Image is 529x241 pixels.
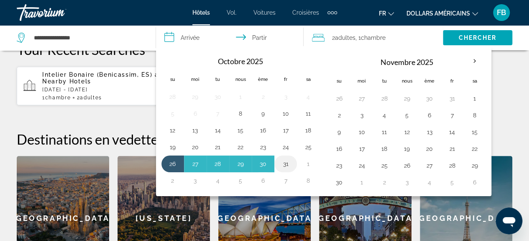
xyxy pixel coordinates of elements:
[42,71,152,78] span: Intelier Bonaire (Benicassim, ES)
[304,25,443,50] button: Voyageurs : 2 adultes, 0 enfants
[468,176,481,188] button: Jour 6
[234,158,247,170] button: Jour 29
[378,143,391,155] button: Jour 18
[400,93,414,104] button: Jour 29
[17,66,176,106] button: Intelier Bonaire (Benicassim, ES) and Nearby Hotels[DATE] - [DATE]1Chambre2Adultes
[80,95,102,101] span: Adultes
[378,93,391,104] button: Jour 28
[468,143,481,155] button: Jour 22
[445,143,459,155] button: Jour 21
[327,6,337,19] button: Éléments de navigation supplémentaires
[468,126,481,138] button: Jour 15
[156,25,304,50] button: Sélectionnez la date d'arrivée et de départ
[302,141,315,153] button: Jour 25
[77,95,102,101] span: 2
[234,141,247,153] button: Jour 22
[361,34,386,41] font: Chambre
[256,124,270,136] button: Jour 16
[166,158,179,170] button: Jour 26
[400,176,414,188] button: Jour 3
[45,95,71,101] span: Chambre
[406,10,470,17] font: dollars américains
[355,143,368,155] button: Jour 17
[42,87,170,93] p: [DATE] - [DATE]
[42,71,167,85] span: and Nearby Hotels
[189,108,202,119] button: Jour 6
[445,109,459,121] button: Jour 7
[400,160,414,171] button: Jour 26
[279,141,292,153] button: Jour 24
[445,93,459,104] button: Jour 31
[463,52,486,71] button: Mois prochain
[400,126,414,138] button: Jour 12
[423,93,436,104] button: Jour 30
[211,124,225,136] button: Jour 14
[192,9,210,16] a: Hôtels
[279,158,292,170] button: Jour 31
[211,108,225,119] button: Jour 7
[256,175,270,187] button: Jour 6
[496,207,522,234] iframe: Bouton de lancement de la fenêtre de messagerie
[279,108,292,119] button: Jour 10
[332,126,346,138] button: Jour 9
[355,160,368,171] button: Jour 24
[166,141,179,153] button: Jour 19
[400,143,414,155] button: Jour 19
[189,91,202,103] button: Jour 29
[335,34,355,41] font: adultes
[378,160,391,171] button: Jour 25
[302,158,315,170] button: Jour 1
[292,9,319,16] a: Croisières
[328,52,486,191] table: Grille de calendrier de droite
[234,108,247,119] button: Jour 8
[253,9,276,16] a: Voitures
[33,31,143,44] input: Rechercher une destination hôtelière
[332,93,346,104] button: Jour 26
[227,9,237,16] font: Vol.
[355,126,368,138] button: Jour 10
[211,175,225,187] button: Jour 4
[166,108,179,119] button: Jour 5
[497,8,506,17] font: FB
[256,91,270,103] button: Jour 2
[166,175,179,187] button: Jour 2
[468,160,481,171] button: Jour 29
[166,91,179,103] button: Jour 28
[189,175,202,187] button: Jour 3
[17,2,100,23] a: Travorium
[468,93,481,104] button: Jour 1
[302,108,315,119] button: Jour 11
[423,176,436,188] button: Jour 4
[332,143,346,155] button: Jour 16
[234,124,247,136] button: Jour 15
[379,7,394,19] button: Changer de langue
[332,160,346,171] button: Jour 23
[42,95,71,101] span: 1
[17,131,512,148] h2: Destinations en vedette
[211,158,225,170] button: Jour 28
[332,34,335,41] font: 2
[423,109,436,121] button: Jour 6
[423,143,436,155] button: Jour 20
[166,124,179,136] button: Jour 12
[355,109,368,121] button: Jour 3
[332,176,346,188] button: Jour 30
[381,57,433,67] font: Novembre 2025
[400,109,414,121] button: Jour 5
[279,91,292,103] button: Jour 3
[302,175,315,187] button: Jour 8
[256,141,270,153] button: Jour 23
[445,126,459,138] button: Jour 14
[256,158,270,170] button: Jour 30
[189,141,202,153] button: Jour 20
[423,160,436,171] button: Jour 27
[491,4,512,21] button: Menu utilisateur
[355,93,368,104] button: Jour 27
[445,160,459,171] button: Jour 28
[332,109,346,121] button: Jour 2
[379,10,386,17] font: fr
[406,7,478,19] button: Changer de devise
